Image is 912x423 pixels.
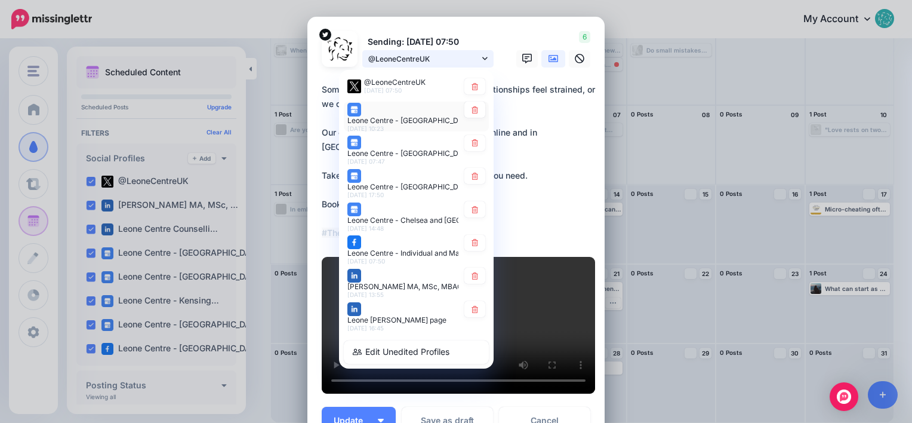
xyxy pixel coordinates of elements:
[322,82,596,255] div: Sometimes life can feel overwhelming, relationships feel strained, or we don’t feel like ourselve...
[347,124,384,131] span: [DATE] 10:23
[347,324,384,331] span: [DATE] 16:45
[347,169,361,183] img: google_business-square.png
[347,302,361,315] img: linkedin-square.png
[368,53,479,65] span: @LeoneCentreUK
[347,182,492,191] span: Leone Centre - [GEOGRAPHIC_DATA] page
[325,35,354,63] img: LcPWlgqw-63455.jpg
[347,79,361,93] img: twitter-square.png
[347,249,671,258] span: Leone Centre - Individual and Marriage Counselling and Coaching in [GEOGRAPHIC_DATA] page
[347,149,492,158] span: Leone Centre - [GEOGRAPHIC_DATA] page
[364,87,402,94] span: [DATE] 07:50
[830,382,858,411] div: Open Intercom Messenger
[347,282,548,291] span: [PERSON_NAME] MA, MSc, MBACP, BA(Hons) DipCOT feed
[347,202,361,216] img: google_business-square.png
[347,191,384,198] span: [DATE] 17:50
[344,340,489,363] a: Edit Unedited Profiles
[378,419,384,422] img: arrow-down-white.png
[347,136,361,149] img: google_business-square.png
[579,31,590,43] span: 6
[347,224,384,231] span: [DATE] 14:48
[347,315,446,324] span: Leone [PERSON_NAME] page
[347,158,385,165] span: [DATE] 07:47
[364,78,426,87] span: @LeoneCentreUK
[347,269,361,283] img: linkedin-square.png
[347,115,492,124] span: Leone Centre - [GEOGRAPHIC_DATA] page
[347,102,361,116] img: google_business-square.png
[347,258,385,265] span: [DATE] 07:50
[347,291,384,298] span: [DATE] 13:55
[347,235,361,249] img: facebook-square.png
[362,50,494,68] a: @LeoneCentreUK
[347,215,536,224] span: Leone Centre - Chelsea and [GEOGRAPHIC_DATA] page
[362,35,494,49] p: Sending: [DATE] 07:50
